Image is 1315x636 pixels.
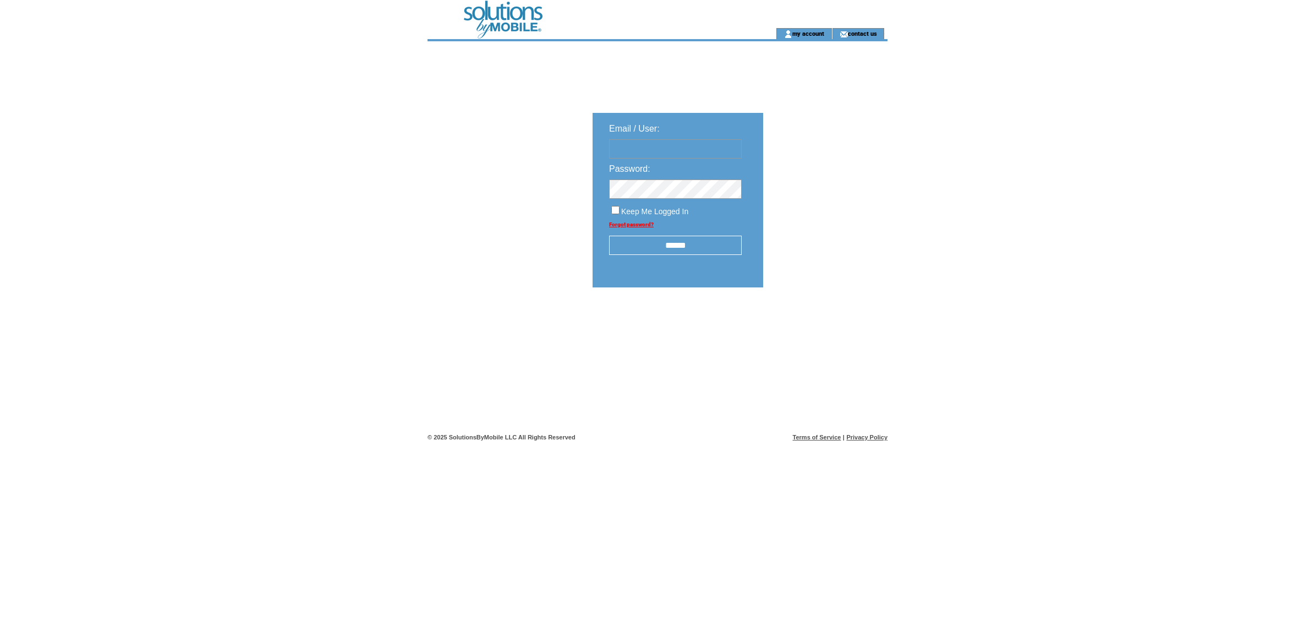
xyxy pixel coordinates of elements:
span: Email / User: [609,124,660,133]
span: Keep Me Logged In [621,207,688,216]
img: contact_us_icon.gif [840,30,848,39]
a: Forgot password? [609,221,654,227]
a: contact us [848,30,877,37]
a: Privacy Policy [846,434,887,441]
span: | [843,434,845,441]
img: account_icon.gif [784,30,792,39]
span: © 2025 SolutionsByMobile LLC All Rights Reserved [428,434,576,441]
img: transparent.png [795,315,850,329]
a: my account [792,30,824,37]
span: Password: [609,164,650,173]
a: Terms of Service [793,434,841,441]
